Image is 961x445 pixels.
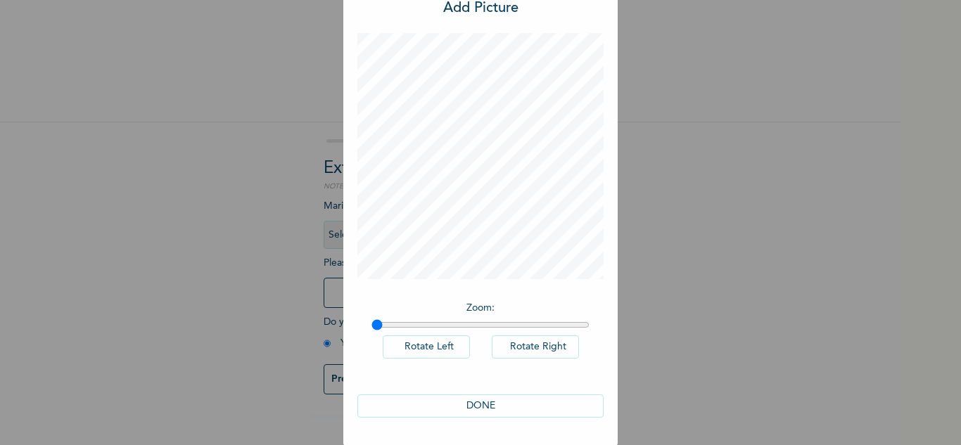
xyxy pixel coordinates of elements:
button: Rotate Left [383,335,470,359]
button: DONE [357,394,604,418]
button: Rotate Right [492,335,579,359]
span: Please add a recent Passport Photograph [324,258,577,315]
p: Zoom : [371,301,590,316]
